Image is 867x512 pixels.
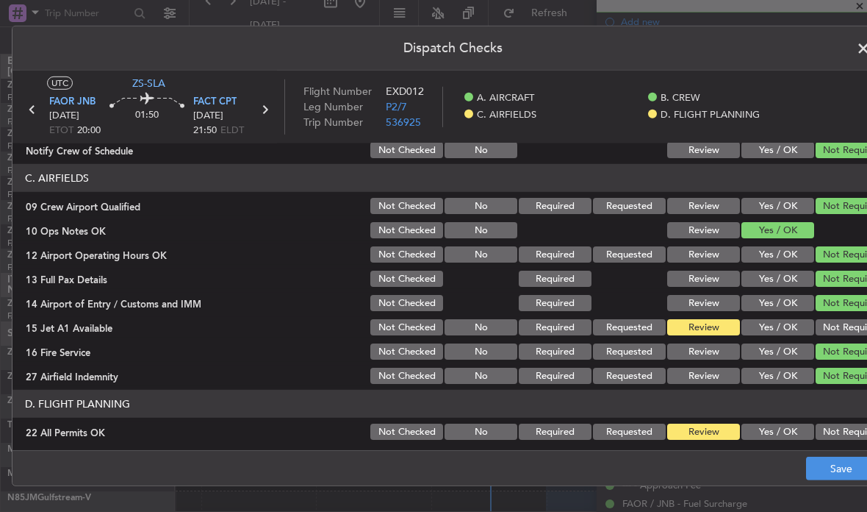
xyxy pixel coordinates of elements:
[741,246,814,263] button: Yes / OK
[593,319,666,335] button: Requested
[741,319,814,335] button: Yes / OK
[667,198,740,214] button: Review
[661,91,700,106] span: B. CREW
[661,107,760,122] span: D. FLIGHT PLANNING
[667,142,740,158] button: Review
[667,271,740,287] button: Review
[667,222,740,238] button: Review
[741,271,814,287] button: Yes / OK
[667,246,740,263] button: Review
[741,368,814,384] button: Yes / OK
[593,368,666,384] button: Requested
[593,246,666,263] button: Requested
[667,344,740,360] button: Review
[593,344,666,360] button: Requested
[741,295,814,311] button: Yes / OK
[593,198,666,214] button: Requested
[741,142,814,158] button: Yes / OK
[667,368,740,384] button: Review
[667,295,740,311] button: Review
[741,424,814,440] button: Yes / OK
[741,198,814,214] button: Yes / OK
[667,424,740,440] button: Review
[741,344,814,360] button: Yes / OK
[741,222,814,238] button: Yes / OK
[593,424,666,440] button: Requested
[667,319,740,335] button: Review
